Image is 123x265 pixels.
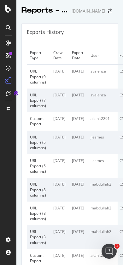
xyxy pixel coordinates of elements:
div: Custom Export [30,116,47,127]
td: [DATE] [50,225,69,249]
div: Tooltip anchor [13,90,19,96]
td: svalenza [87,65,116,89]
td: jlesmes [87,131,116,154]
td: mabdullah2 [87,178,116,201]
td: [DATE] [50,154,69,178]
iframe: Intercom live chat [102,244,117,259]
td: User [87,46,116,65]
td: Crawl Date [50,46,69,65]
td: [DATE] [69,65,87,89]
div: arrow-right-arrow-left [108,9,112,13]
td: jlesmes [87,154,116,178]
td: akshit2291 [87,112,116,130]
td: mabdullah2 [87,202,116,225]
td: [DATE] [50,65,69,89]
td: [DATE] [69,178,87,201]
td: Export Type [27,46,50,65]
td: [DATE] [69,112,87,130]
td: mabdullah2 [87,225,116,249]
div: Exports History [27,29,64,36]
td: Export Date [69,46,87,65]
div: URL Export (5 columns) [30,158,47,174]
td: [DATE] [69,225,87,249]
div: [DOMAIN_NAME] [72,8,105,14]
div: URL Export (9 columns) [30,68,47,84]
div: URL Export (8 columns) [30,181,47,197]
div: Reports - DataExports [21,5,69,16]
div: URL Export (3 columns) [30,229,47,245]
td: [DATE] [50,112,69,130]
div: URL Export (7 columns) [30,92,47,108]
td: [DATE] [50,202,69,225]
td: svalenza [87,89,116,112]
div: URL Export (8 columns) [30,205,47,221]
td: [DATE] [50,89,69,112]
td: [DATE] [69,89,87,112]
td: [DATE] [50,178,69,201]
td: [DATE] [69,131,87,154]
td: [DATE] [69,154,87,178]
div: URL Export (5 columns) [30,134,47,150]
span: 1 [114,244,120,249]
td: [DATE] [69,202,87,225]
div: Custom Export [30,253,47,263]
td: [DATE] [50,131,69,154]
